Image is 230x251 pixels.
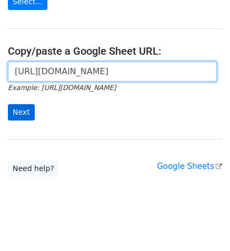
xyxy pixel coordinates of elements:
[177,200,230,251] div: Widget de chat
[157,162,222,171] a: Google Sheets
[8,45,222,57] h4: Copy/paste a Google Sheet URL:
[8,62,217,82] input: Paste your Google Sheet URL here
[8,160,59,177] a: Need help?
[177,200,230,251] iframe: Chat Widget
[8,104,35,121] input: Next
[8,84,116,92] small: Example: [URL][DOMAIN_NAME]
